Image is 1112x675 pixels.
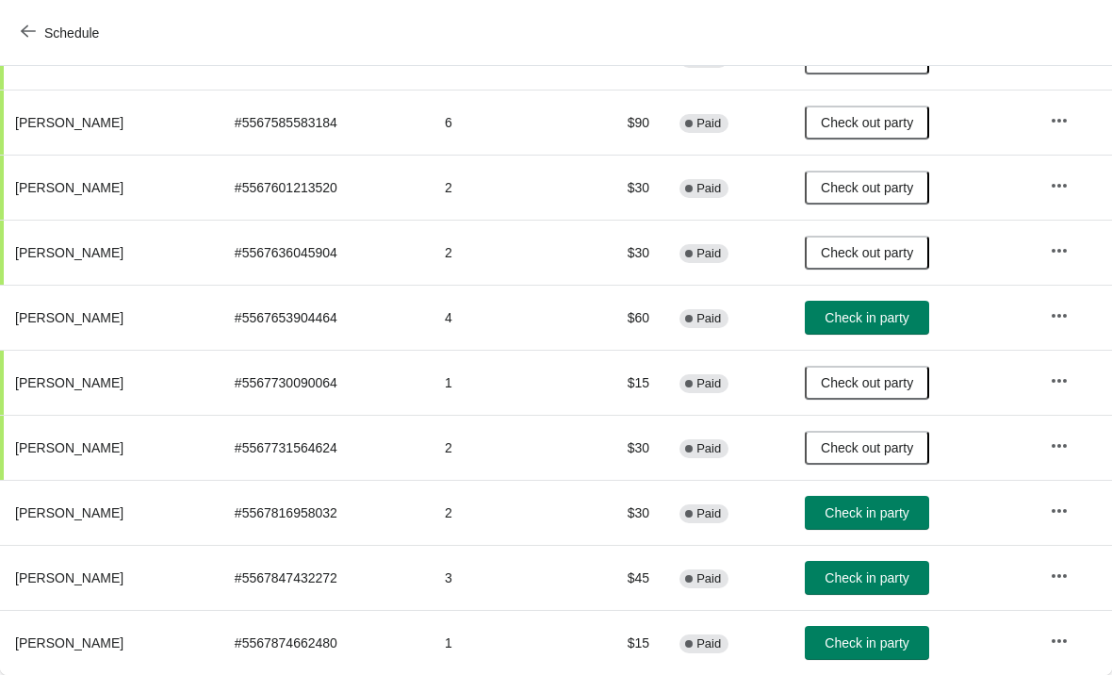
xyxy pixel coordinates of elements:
[220,220,430,285] td: # 5567636045904
[220,545,430,610] td: # 5567847432272
[15,180,123,195] span: [PERSON_NAME]
[573,480,664,545] td: $30
[805,301,929,335] button: Check in party
[573,220,664,285] td: $30
[15,635,123,650] span: [PERSON_NAME]
[15,440,123,455] span: [PERSON_NAME]
[696,376,721,391] span: Paid
[696,506,721,521] span: Paid
[821,440,913,455] span: Check out party
[573,90,664,155] td: $90
[821,180,913,195] span: Check out party
[825,310,908,325] span: Check in party
[220,90,430,155] td: # 5567585583184
[805,171,929,205] button: Check out party
[825,635,908,650] span: Check in party
[430,155,573,220] td: 2
[805,561,929,595] button: Check in party
[220,350,430,415] td: # 5567730090064
[821,115,913,130] span: Check out party
[805,236,929,270] button: Check out party
[15,310,123,325] span: [PERSON_NAME]
[821,375,913,390] span: Check out party
[15,245,123,260] span: [PERSON_NAME]
[220,155,430,220] td: # 5567601213520
[15,375,123,390] span: [PERSON_NAME]
[805,106,929,140] button: Check out party
[821,245,913,260] span: Check out party
[696,246,721,261] span: Paid
[696,311,721,326] span: Paid
[15,570,123,585] span: [PERSON_NAME]
[696,116,721,131] span: Paid
[430,415,573,480] td: 2
[573,155,664,220] td: $30
[9,16,114,50] button: Schedule
[430,285,573,350] td: 4
[430,480,573,545] td: 2
[696,181,721,196] span: Paid
[430,545,573,610] td: 3
[430,610,573,675] td: 1
[696,571,721,586] span: Paid
[220,610,430,675] td: # 5567874662480
[696,441,721,456] span: Paid
[44,25,99,41] span: Schedule
[805,626,929,660] button: Check in party
[696,636,721,651] span: Paid
[15,115,123,130] span: [PERSON_NAME]
[573,350,664,415] td: $15
[805,366,929,400] button: Check out party
[825,570,908,585] span: Check in party
[220,415,430,480] td: # 5567731564624
[430,220,573,285] td: 2
[805,496,929,530] button: Check in party
[430,350,573,415] td: 1
[430,90,573,155] td: 6
[573,285,664,350] td: $60
[15,505,123,520] span: [PERSON_NAME]
[573,610,664,675] td: $15
[825,505,908,520] span: Check in party
[220,285,430,350] td: # 5567653904464
[805,431,929,465] button: Check out party
[573,545,664,610] td: $45
[573,415,664,480] td: $30
[220,480,430,545] td: # 5567816958032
